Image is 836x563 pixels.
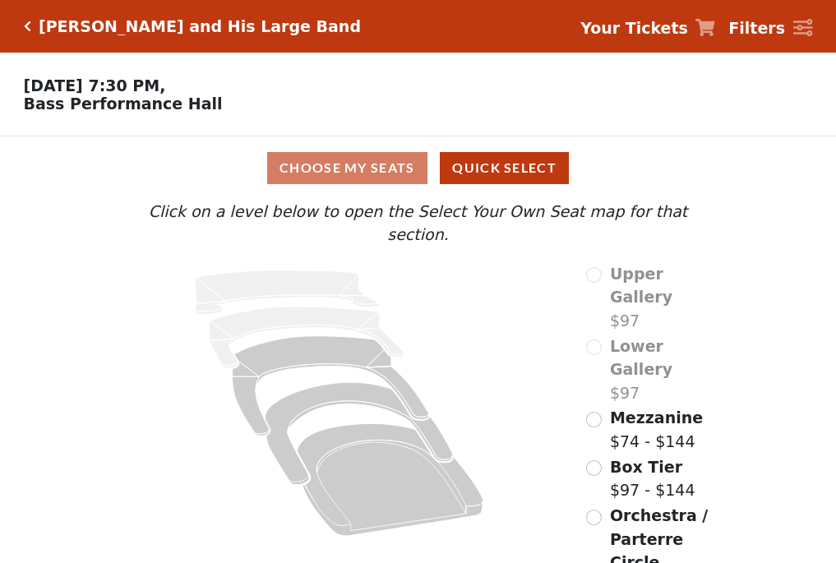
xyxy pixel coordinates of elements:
button: Quick Select [440,152,569,184]
label: $97 - $144 [610,455,695,502]
label: $97 [610,262,720,333]
strong: Your Tickets [580,19,688,37]
a: Click here to go back to filters [24,21,31,32]
h5: [PERSON_NAME] and His Large Band [39,17,361,36]
path: Orchestra / Parterre Circle - Seats Available: 146 [298,423,484,536]
a: Filters [728,16,812,40]
label: $74 - $144 [610,406,703,453]
path: Lower Gallery - Seats Available: 0 [210,307,404,368]
path: Upper Gallery - Seats Available: 0 [196,270,380,315]
span: Upper Gallery [610,265,672,307]
span: Lower Gallery [610,337,672,379]
span: Box Tier [610,458,682,476]
strong: Filters [728,19,785,37]
a: Your Tickets [580,16,715,40]
p: Click on a level below to open the Select Your Own Seat map for that section. [116,200,719,247]
label: $97 [610,335,720,405]
span: Mezzanine [610,408,703,427]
